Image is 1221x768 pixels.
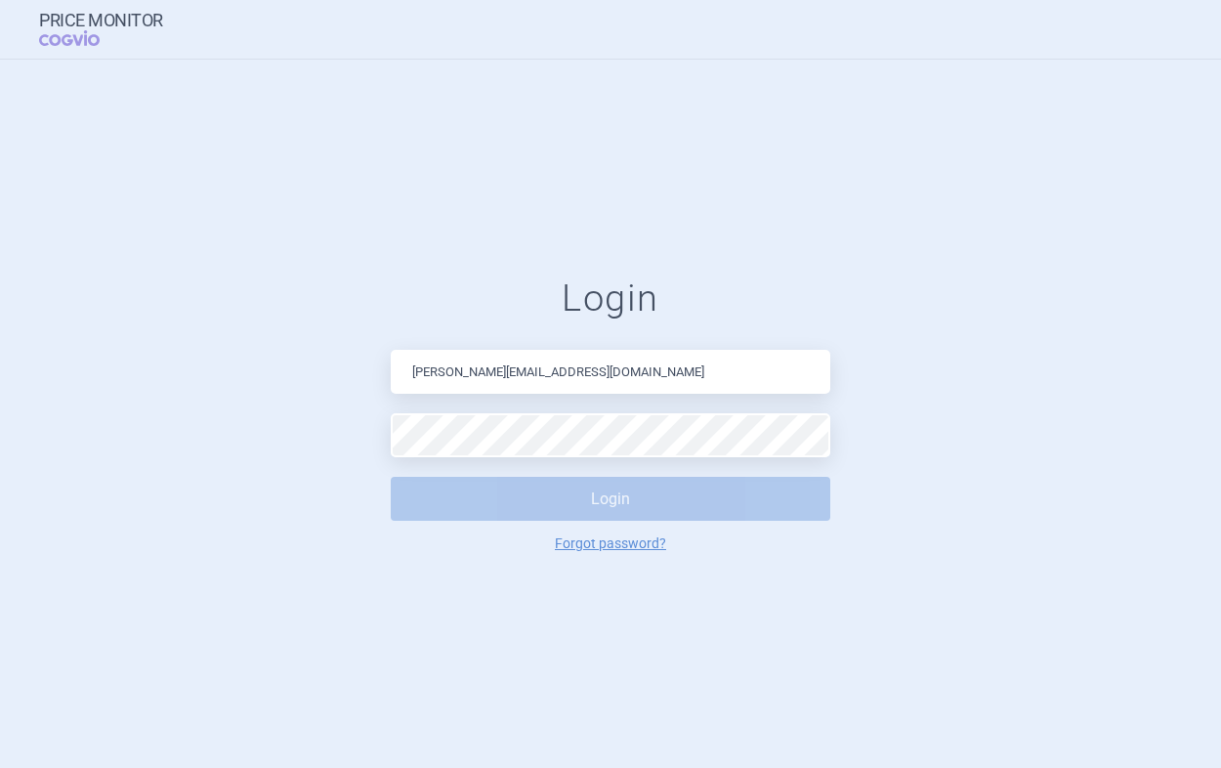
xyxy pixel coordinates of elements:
[391,350,830,394] input: Email
[39,11,163,48] a: Price MonitorCOGVIO
[391,477,830,521] button: Login
[555,536,666,550] a: Forgot password?
[391,277,830,321] h1: Login
[39,11,163,30] strong: Price Monitor
[39,30,127,46] span: COGVIO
